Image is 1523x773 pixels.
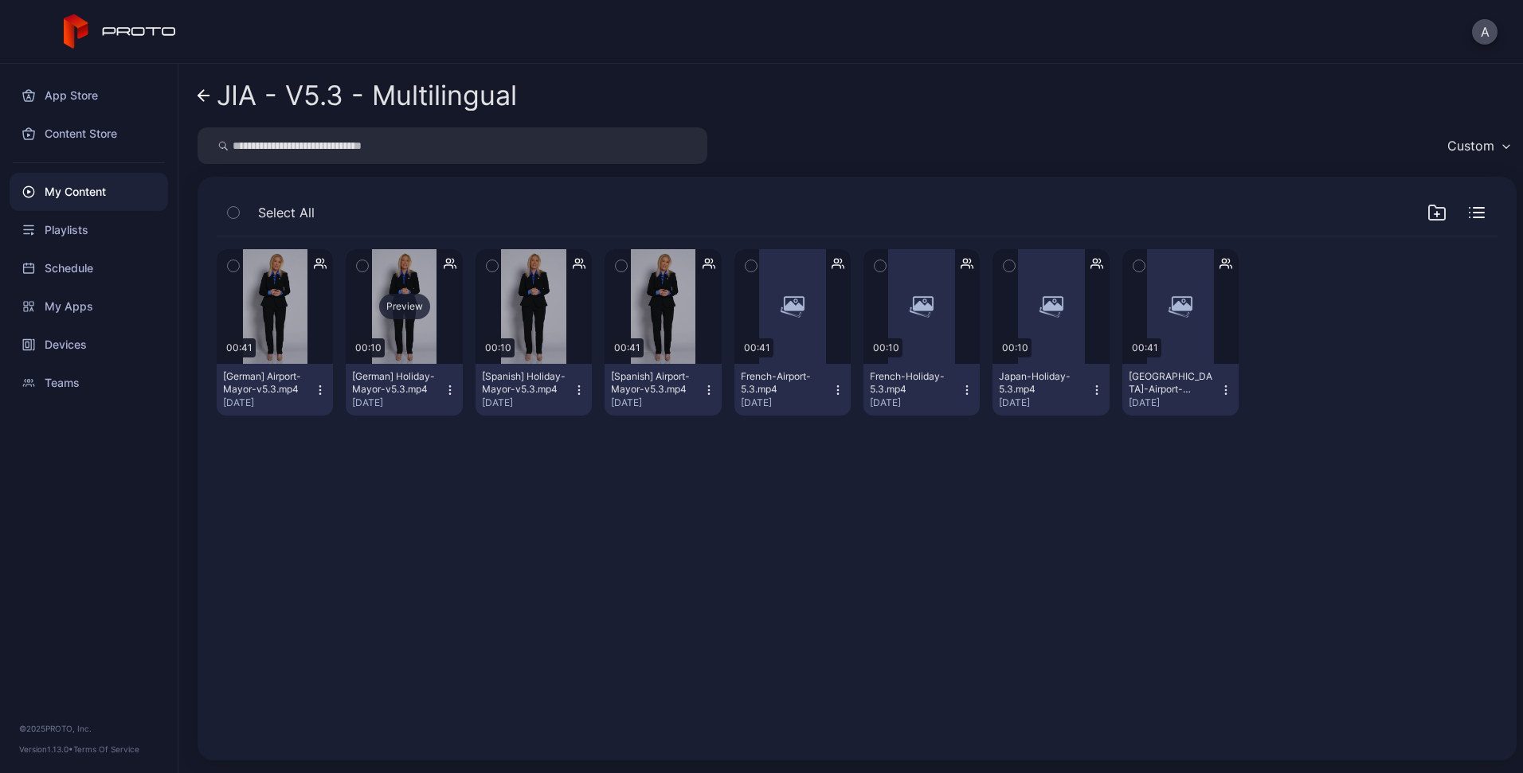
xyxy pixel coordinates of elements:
span: Version 1.13.0 • [19,744,73,754]
div: JIA - V5.3 - Multilingual [217,80,517,111]
a: Teams [10,364,168,402]
div: Japan-Airport-5.3.mp4 [1129,370,1216,396]
div: Japan-Holiday-5.3.mp4 [999,370,1086,396]
a: Content Store [10,115,168,153]
div: [DATE] [611,396,702,409]
a: Devices [10,326,168,364]
div: [DATE] [870,396,961,409]
span: Select All [258,203,315,222]
div: [German] Holiday-Mayor-v5.3.mp4 [352,370,440,396]
div: [Spanish] Holiday-Mayor-v5.3.mp4 [482,370,570,396]
a: Terms Of Service [73,744,139,754]
button: [GEOGRAPHIC_DATA]-Airport-5.3.mp4[DATE] [1122,364,1239,416]
div: [DATE] [741,396,832,409]
div: Preview [379,294,430,319]
a: Playlists [10,211,168,249]
button: Japan-Holiday-5.3.mp4[DATE] [992,364,1109,416]
div: [DATE] [352,396,443,409]
div: [DATE] [999,396,1090,409]
div: © 2025 PROTO, Inc. [19,722,159,735]
button: [German] Airport-Mayor-v5.3.mp4[DATE] [217,364,333,416]
div: [Spanish] Airport-Mayor-v5.3.mp4 [611,370,699,396]
div: French-Airport-5.3.mp4 [741,370,828,396]
div: [DATE] [1129,396,1220,409]
div: Custom [1447,138,1494,154]
button: [Spanish] Holiday-Mayor-v5.3.mp4[DATE] [476,364,592,416]
button: French-Airport-5.3.mp4[DATE] [734,364,851,416]
div: [DATE] [223,396,314,409]
a: Schedule [10,249,168,287]
a: My Content [10,173,168,211]
button: Custom [1439,127,1517,164]
div: [German] Airport-Mayor-v5.3.mp4 [223,370,311,396]
button: French-Holiday-5.3.mp4[DATE] [863,364,980,416]
div: [DATE] [482,396,573,409]
button: A [1472,19,1498,45]
a: App Store [10,76,168,115]
a: JIA - V5.3 - Multilingual [198,76,517,115]
button: [Spanish] Airport-Mayor-v5.3.mp4[DATE] [605,364,721,416]
a: My Apps [10,287,168,326]
div: French-Holiday-5.3.mp4 [870,370,957,396]
button: [German] Holiday-Mayor-v5.3.mp4[DATE] [346,364,462,416]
